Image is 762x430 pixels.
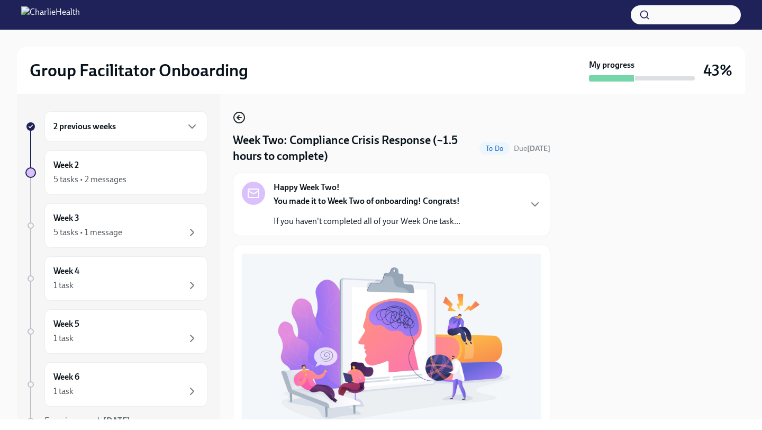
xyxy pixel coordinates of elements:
h2: Group Facilitator Onboarding [30,60,248,81]
div: 1 task [53,386,74,397]
a: Week 25 tasks • 2 messages [25,150,207,195]
a: Week 61 task [25,362,207,407]
h6: Week 5 [53,318,79,330]
a: Week 51 task [25,309,207,354]
h6: Week 6 [53,371,79,383]
h6: Week 3 [53,212,79,224]
span: To Do [479,145,510,153]
strong: Happy Week Two! [274,182,340,193]
div: 2 previous weeks [44,111,207,142]
a: Week 41 task [25,256,207,301]
strong: My progress [589,59,634,71]
div: 1 task [53,333,74,344]
p: If you haven't completed all of your Week One task... [274,216,460,227]
div: 5 tasks • 1 message [53,227,122,238]
strong: You made it to Week Two of onboarding! Congrats! [274,196,460,206]
h6: Week 2 [53,159,79,171]
span: Due [514,144,550,153]
h6: Week 4 [53,265,79,277]
h3: 43% [703,61,732,80]
h4: Week Two: Compliance Crisis Response (~1.5 hours to complete) [233,132,475,164]
span: September 1st, 2025 10:00 [514,144,550,154]
img: CharlieHealth [21,6,80,23]
span: Experience ends [44,416,130,426]
strong: [DATE] [103,416,130,426]
div: 1 task [53,280,74,291]
a: Week 35 tasks • 1 message [25,203,207,248]
div: 5 tasks • 2 messages [53,174,126,185]
h6: 2 previous weeks [53,121,116,132]
strong: [DATE] [527,144,550,153]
